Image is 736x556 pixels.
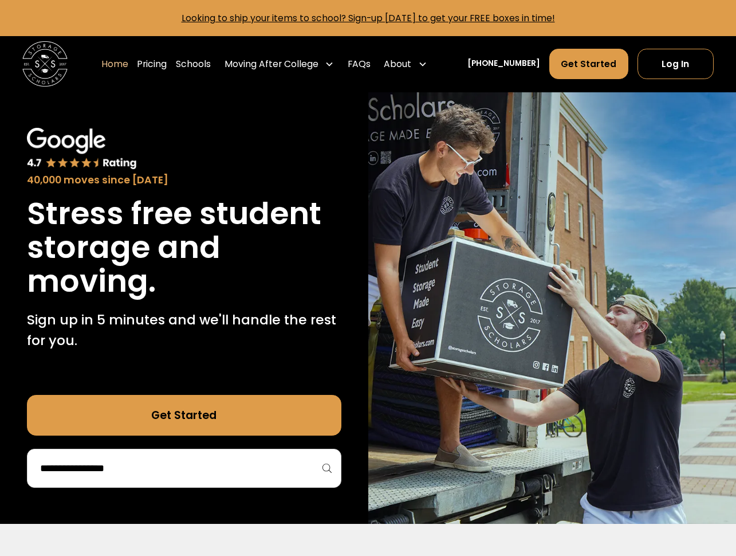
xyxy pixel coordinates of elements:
a: Schools [176,48,211,80]
img: Storage Scholars main logo [22,41,67,86]
img: Google 4.7 star rating [27,128,137,170]
h1: Stress free student storage and moving. [27,197,341,299]
a: Pricing [137,48,167,80]
a: Log In [637,49,714,79]
a: FAQs [348,48,371,80]
a: Get Started [549,49,628,79]
div: Moving After College [225,57,318,71]
p: Sign up in 5 minutes and we'll handle the rest for you. [27,310,341,350]
a: [PHONE_NUMBER] [467,58,540,70]
a: Get Started [27,395,341,436]
a: Looking to ship your items to school? Sign-up [DATE] to get your FREE boxes in time! [182,12,555,24]
div: Moving After College [220,48,339,80]
a: Home [101,48,128,80]
div: About [384,57,411,71]
div: About [379,48,431,80]
div: 40,000 moves since [DATE] [27,173,341,187]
